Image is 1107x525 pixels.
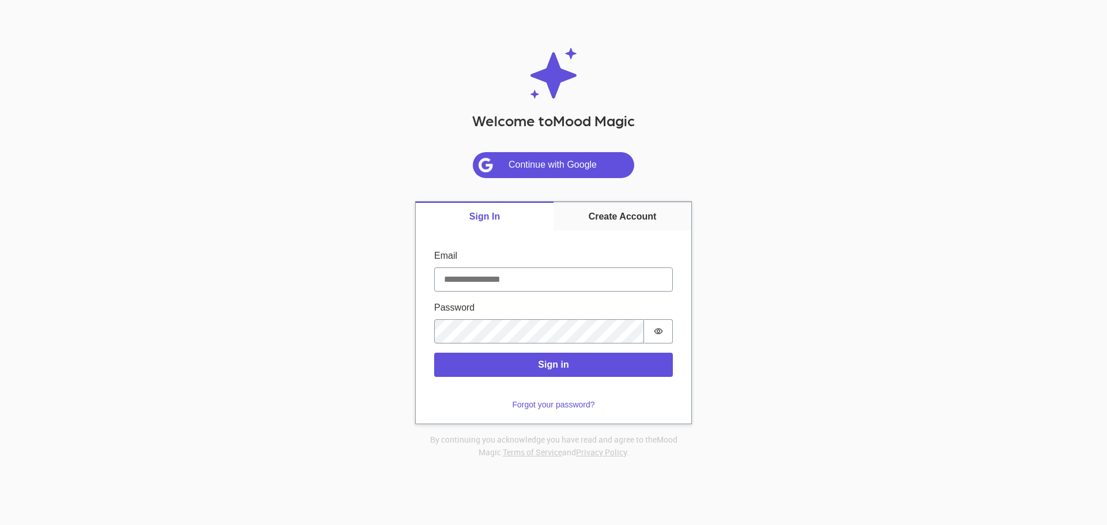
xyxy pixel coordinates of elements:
img: google.svg [478,157,509,173]
button: Sign in [434,353,673,377]
button: Continue with Google [473,152,634,178]
h1: Welcome to Mood Magic [472,112,635,129]
a: Terms of Service [503,447,562,458]
label: Password [434,301,673,315]
a: Privacy Policy [576,447,627,458]
img: Logo [530,48,577,99]
h6: By continuing you acknowledge you have read and agree to the Mood Magic and . [415,433,692,459]
button: Create Account [553,202,691,231]
label: Email [434,249,673,263]
button: Sign In [416,202,553,231]
button: Show password [644,319,673,343]
button: Forgot your password? [505,395,601,414]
